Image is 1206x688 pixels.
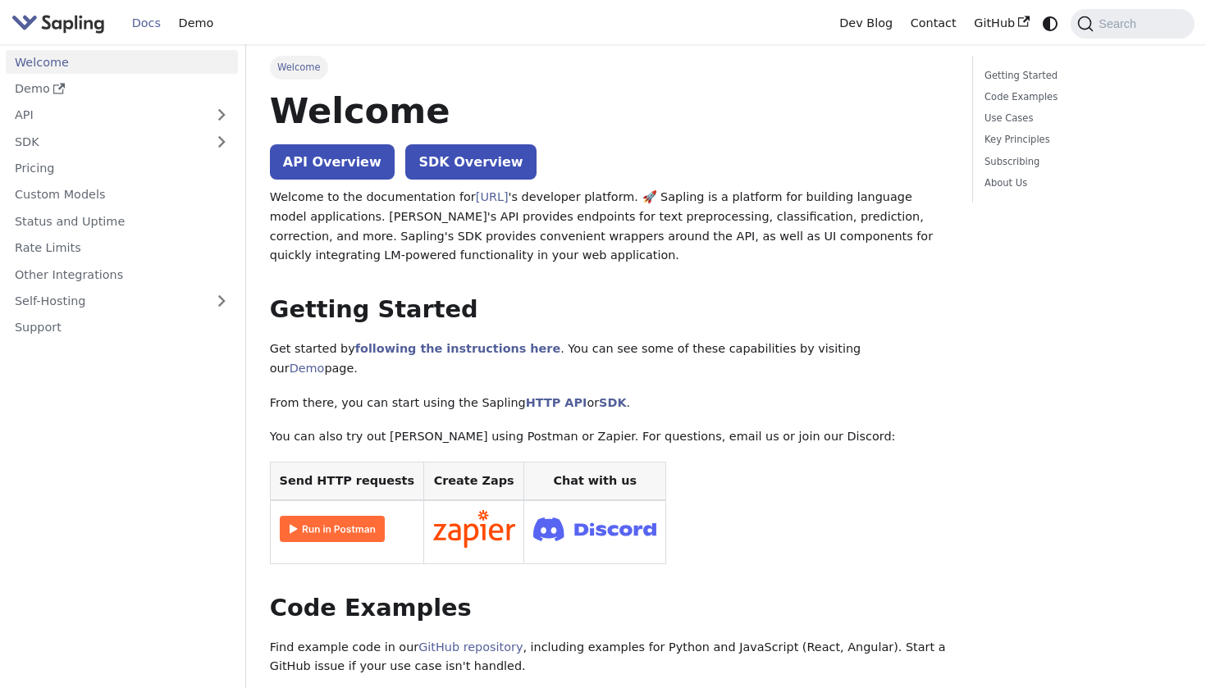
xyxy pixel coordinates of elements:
[1039,11,1062,35] button: Switch between dark and light mode (currently system mode)
[270,594,948,623] h2: Code Examples
[6,50,238,74] a: Welcome
[355,342,560,355] a: following the instructions here
[11,11,105,35] img: Sapling.ai
[280,516,385,542] img: Run in Postman
[6,130,205,153] a: SDK
[270,638,948,677] p: Find example code in our , including examples for Python and JavaScript (React, Angular). Start a...
[270,339,948,379] p: Get started by . You can see some of these capabilities by visiting our page.
[270,462,423,501] th: Send HTTP requests
[526,396,587,409] a: HTTP API
[1094,17,1146,30] span: Search
[984,154,1176,170] a: Subscribing
[205,103,238,127] button: Expand sidebar category 'API'
[270,394,948,413] p: From there, you can start using the Sapling or .
[123,11,170,36] a: Docs
[405,144,536,180] a: SDK Overview
[433,510,515,548] img: Connect in Zapier
[270,144,395,180] a: API Overview
[6,289,238,313] a: Self-Hosting
[599,396,626,409] a: SDK
[6,316,238,339] a: Support
[290,362,325,375] a: Demo
[270,56,328,79] span: Welcome
[1071,9,1194,39] button: Search (Command+K)
[533,513,656,546] img: Join Discord
[476,190,509,203] a: [URL]
[6,183,238,207] a: Custom Models
[270,89,948,133] h1: Welcome
[902,11,966,36] a: Contact
[830,11,901,36] a: Dev Blog
[984,132,1176,148] a: Key Principles
[6,77,238,101] a: Demo
[11,11,111,35] a: Sapling.aiSapling.ai
[6,236,238,260] a: Rate Limits
[984,68,1176,84] a: Getting Started
[984,111,1176,126] a: Use Cases
[6,209,238,233] a: Status and Uptime
[423,462,524,501] th: Create Zaps
[270,188,948,266] p: Welcome to the documentation for 's developer platform. 🚀 Sapling is a platform for building lang...
[6,262,238,286] a: Other Integrations
[984,175,1176,191] a: About Us
[170,11,222,36] a: Demo
[965,11,1038,36] a: GitHub
[524,462,666,501] th: Chat with us
[270,56,948,79] nav: Breadcrumbs
[270,295,948,325] h2: Getting Started
[6,103,205,127] a: API
[984,89,1176,105] a: Code Examples
[6,157,238,180] a: Pricing
[270,427,948,447] p: You can also try out [PERSON_NAME] using Postman or Zapier. For questions, email us or join our D...
[205,130,238,153] button: Expand sidebar category 'SDK'
[418,640,523,654] a: GitHub repository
